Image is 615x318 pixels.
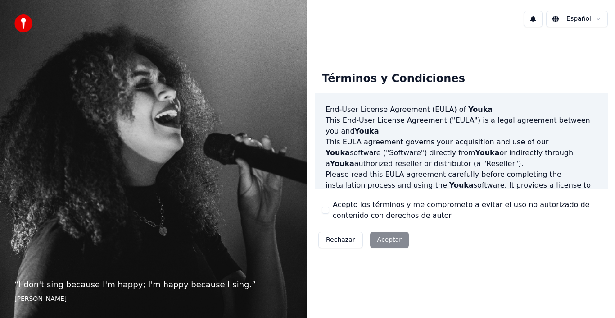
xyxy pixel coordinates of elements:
[355,127,379,135] span: Youka
[315,65,472,93] div: Términos y Condiciones
[14,14,32,32] img: youka
[468,105,493,114] span: Youka
[326,148,350,157] span: Youka
[330,159,354,168] span: Youka
[475,148,500,157] span: Youka
[326,115,597,137] p: This End-User License Agreement ("EULA") is a legal agreement between you and
[326,169,597,212] p: Please read this EULA agreement carefully before completing the installation process and using th...
[14,295,293,304] footer: [PERSON_NAME]
[14,278,293,291] p: “ I don't sing because I'm happy; I'm happy because I sing. ”
[333,199,601,221] label: Acepto los términos y me comprometo a evitar el uso no autorizado de contenido con derechos de autor
[318,232,363,248] button: Rechazar
[326,137,597,169] p: This EULA agreement governs your acquisition and use of our software ("Software") directly from o...
[326,104,597,115] h3: End-User License Agreement (EULA) of
[449,181,474,189] span: Youka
